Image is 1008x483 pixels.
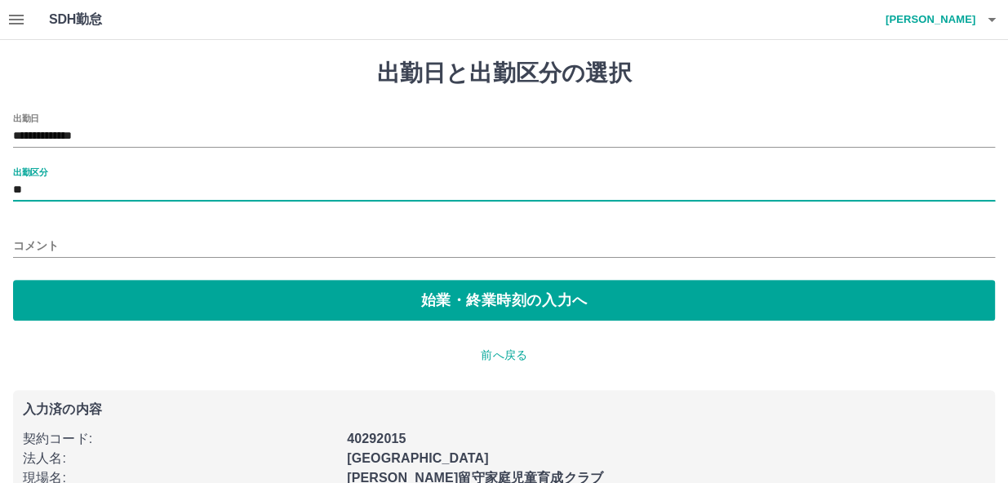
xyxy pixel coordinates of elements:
b: [GEOGRAPHIC_DATA] [347,451,489,465]
b: 40292015 [347,432,406,445]
p: 法人名 : [23,449,337,468]
button: 始業・終業時刻の入力へ [13,280,995,321]
label: 出勤区分 [13,166,47,178]
h1: 出勤日と出勤区分の選択 [13,60,995,87]
label: 出勤日 [13,112,39,124]
p: 前へ戻る [13,347,995,364]
p: 契約コード : [23,429,337,449]
p: 入力済の内容 [23,403,985,416]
